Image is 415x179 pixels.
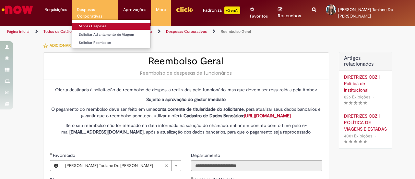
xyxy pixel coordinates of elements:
[250,13,268,19] span: Favoritos
[344,94,370,100] span: 826 Exibições
[184,113,291,119] strong: Cadastro de Dados Bancários:
[43,39,100,52] button: Adicionar a Favoritos
[373,132,377,140] span: •
[50,70,322,76] div: Reembolso de despesas de funcionários
[161,160,171,171] abbr: Limpar campo Favorecido
[50,43,96,48] span: Adicionar a Favoritos
[72,31,150,38] a: Solicitar Adiantamento de Viagem
[244,113,291,119] a: [URL][DOMAIN_NAME]
[176,5,193,14] img: click_logo_yellow_360x200.png
[50,106,322,119] p: O pagamento do reembolso deve ser feito em uma , para atualizar seus dados bancários e garantir q...
[224,6,240,14] p: +GenAi
[278,7,302,19] a: Rascunhos
[44,6,67,13] span: Requisições
[372,93,375,101] span: •
[50,153,53,155] span: Obrigatório Preenchido
[7,29,30,34] a: Página inicial
[344,74,387,93] a: DIRETRIZES OBZ | Política de Institucional
[77,6,113,19] span: Despesas Corporativas
[1,3,34,16] img: ServiceNow
[146,96,226,102] strong: Sujeito à aprovação do gestor imediato
[344,56,387,67] h3: Artigos relacionados
[50,122,322,135] p: Se o seu reembolso não for efetuado na data informada na solução do chamado, entrar em contato co...
[191,160,322,171] input: Departamento
[278,13,301,19] span: Rascunhos
[123,6,146,13] span: Aprovações
[156,6,166,13] span: More
[62,160,181,171] a: [PERSON_NAME] Taciane Do [PERSON_NAME]Limpar campo Favorecido
[5,26,272,38] ul: Trilhas de página
[191,152,221,159] label: Somente leitura - Departamento
[166,29,207,34] a: Despesas Corporativas
[65,160,165,171] span: [PERSON_NAME] Taciane Do [PERSON_NAME]
[50,56,322,67] h2: Reembolso Geral
[50,86,322,93] p: Oferta destinada à solicitação de reembolso de despesas realizadas pelo funcionário, mas que deve...
[344,113,387,132] a: DIRETRIZES OBZ | POLÍTICA DE VIAGENS E ESTADAS
[338,7,393,19] span: [PERSON_NAME] Taciane Do [PERSON_NAME]
[53,152,77,158] span: Necessários - Favorecido
[69,129,144,135] strong: [EMAIL_ADDRESS][DOMAIN_NAME]
[344,133,372,139] span: 4001 Exibições
[155,106,244,112] strong: conta corrente de titularidade do solicitante
[203,6,240,14] div: Padroniza
[72,23,150,30] a: Minhas Despesas
[72,19,151,48] ul: Despesas Corporativas
[43,29,78,34] a: Todos os Catálogos
[72,39,150,46] a: Solicitar Reembolso
[221,29,251,34] a: Reembolso Geral
[50,160,62,171] button: Favorecido, Visualizar este registro Flavia Taciane Do Nascimento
